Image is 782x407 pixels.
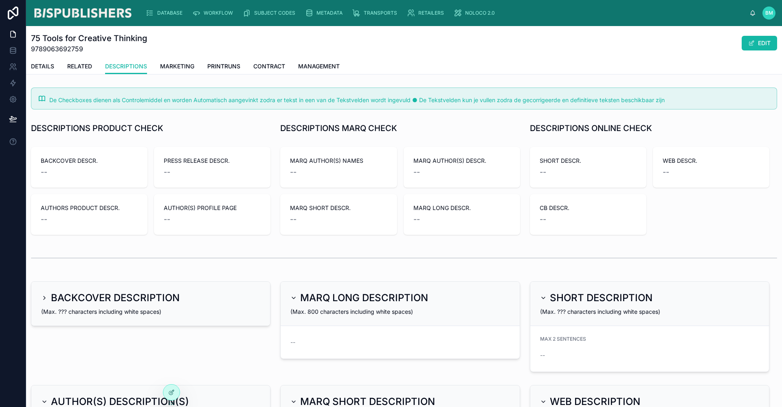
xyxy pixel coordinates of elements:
span: 9789063692759 [31,44,147,54]
span: MAX 2 SENTENCES [540,336,586,342]
span: WEB DESCR. [663,157,760,165]
a: WORKFLOW [190,6,239,20]
span: DETAILS [31,62,54,70]
span: MARQ AUTHOR(S) DESCR. [413,157,510,165]
span: BM [765,10,773,16]
a: NOLOCO 2.0 [451,6,501,20]
span: (Max. 800 characters including white spaces) [290,308,413,315]
span: AUTHORS PRODUCT DESCR. [41,204,138,212]
span: SHORT DESCR. [540,157,637,165]
span: -- [540,166,546,178]
span: MARQ AUTHOR(S) NAMES [290,157,387,165]
span: BACKCOVER DESCR. [41,157,138,165]
span: -- [41,166,47,178]
a: RELATED [67,59,92,75]
span: RELATED [67,62,92,70]
a: METADATA [303,6,348,20]
span: WORKFLOW [204,10,233,16]
a: MANAGEMENT [298,59,340,75]
a: DESCRIPTIONS [105,59,147,74]
a: PRINTRUNS [207,59,240,75]
span: -- [290,166,297,178]
span: SUBJECT CODES [254,10,295,16]
span: MANAGEMENT [298,62,340,70]
span: -- [290,214,297,225]
span: -- [164,214,170,225]
span: TRANSPORTS [364,10,397,16]
a: TRANSPORTS [350,6,403,20]
h2: BACKCOVER DESCRIPTION [51,291,180,304]
span: CB DESCR. [540,204,637,212]
span: -- [164,166,170,178]
a: DETAILS [31,59,54,75]
span: De Checkboxes dienen als Controlemiddel en worden Automatisch aangevinkt zodra er tekst in een va... [49,96,665,103]
span: PRINTRUNS [207,62,240,70]
span: -- [663,166,669,178]
span: DATABASE [157,10,182,16]
span: (Max. ??? characters including white spaces) [540,308,660,315]
span: METADATA [316,10,343,16]
div: De Checkboxes dienen als Controlemiddel en worden Automatisch aangevinkt zodra er tekst in een va... [49,96,770,104]
a: DATABASE [143,6,188,20]
h2: SHORT DESCRIPTION [550,291,652,304]
a: CONTRACT [253,59,285,75]
span: (Max. ??? characters including white spaces) [41,308,161,315]
span: MARQ SHORT DESCR. [290,204,387,212]
h1: DESCRIPTIONS ONLINE CHECK [530,123,652,134]
span: CONTRACT [253,62,285,70]
span: DESCRIPTIONS [105,62,147,70]
span: MARKETING [160,62,194,70]
a: MARKETING [160,59,194,75]
h1: DESCRIPTIONS MARQ CHECK [280,123,397,134]
span: -- [290,338,295,346]
span: RETAILERS [418,10,444,16]
a: RETAILERS [404,6,450,20]
span: AUTHOR(S) PROFILE PAGE [164,204,261,212]
span: -- [413,214,420,225]
div: scrollable content [139,4,749,22]
h1: 75 Tools for Creative Thinking [31,33,147,44]
span: -- [413,166,420,178]
button: EDIT [742,36,777,50]
span: -- [540,351,545,359]
h1: DESCRIPTIONS PRODUCT CHECK [31,123,163,134]
a: SUBJECT CODES [240,6,301,20]
span: -- [540,214,546,225]
h2: MARQ LONG DESCRIPTION [300,291,428,304]
img: App logo [33,7,133,20]
span: -- [41,214,47,225]
span: MARQ LONG DESCR. [413,204,510,212]
span: PRESS RELEASE DESCR. [164,157,261,165]
span: NOLOCO 2.0 [465,10,495,16]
